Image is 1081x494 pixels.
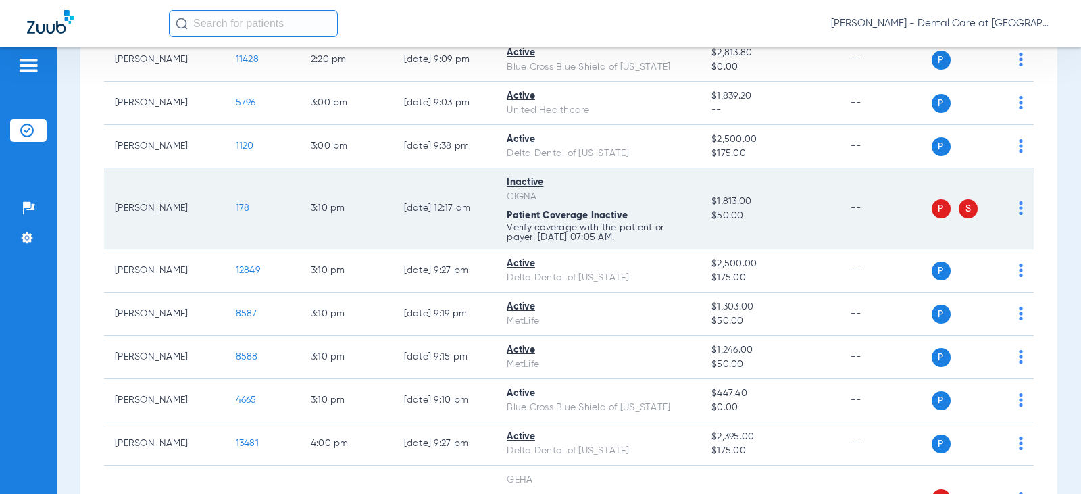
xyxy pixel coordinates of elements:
[393,125,497,168] td: [DATE] 9:38 PM
[932,348,951,367] span: P
[507,190,690,204] div: CIGNA
[104,39,225,82] td: [PERSON_NAME]
[300,82,393,125] td: 3:00 PM
[840,249,931,293] td: --
[507,271,690,285] div: Delta Dental of [US_STATE]
[1019,53,1023,66] img: group-dot-blue.svg
[1019,201,1023,215] img: group-dot-blue.svg
[393,336,497,379] td: [DATE] 9:15 PM
[1019,139,1023,153] img: group-dot-blue.svg
[27,10,74,34] img: Zuub Logo
[711,103,829,118] span: --
[507,60,690,74] div: Blue Cross Blue Shield of [US_STATE]
[18,57,39,74] img: hamburger-icon
[1019,437,1023,450] img: group-dot-blue.svg
[840,336,931,379] td: --
[176,18,188,30] img: Search Icon
[932,262,951,280] span: P
[840,422,931,466] td: --
[711,209,829,223] span: $50.00
[507,147,690,161] div: Delta Dental of [US_STATE]
[507,132,690,147] div: Active
[236,266,260,275] span: 12849
[840,39,931,82] td: --
[104,336,225,379] td: [PERSON_NAME]
[1019,96,1023,109] img: group-dot-blue.svg
[300,168,393,249] td: 3:10 PM
[300,379,393,422] td: 3:10 PM
[104,168,225,249] td: [PERSON_NAME]
[1019,307,1023,320] img: group-dot-blue.svg
[711,357,829,372] span: $50.00
[169,10,338,37] input: Search for patients
[711,132,829,147] span: $2,500.00
[393,39,497,82] td: [DATE] 9:09 PM
[393,293,497,336] td: [DATE] 9:19 PM
[507,387,690,401] div: Active
[711,314,829,328] span: $50.00
[711,257,829,271] span: $2,500.00
[104,293,225,336] td: [PERSON_NAME]
[300,336,393,379] td: 3:10 PM
[507,223,690,242] p: Verify coverage with the patient or payer. [DATE] 07:05 AM.
[507,314,690,328] div: MetLife
[300,249,393,293] td: 3:10 PM
[711,387,829,401] span: $447.40
[840,379,931,422] td: --
[1019,350,1023,364] img: group-dot-blue.svg
[104,82,225,125] td: [PERSON_NAME]
[711,195,829,209] span: $1,813.00
[711,444,829,458] span: $175.00
[507,444,690,458] div: Delta Dental of [US_STATE]
[393,422,497,466] td: [DATE] 9:27 PM
[300,293,393,336] td: 3:10 PM
[300,125,393,168] td: 3:00 PM
[507,401,690,415] div: Blue Cross Blue Shield of [US_STATE]
[711,46,829,60] span: $2,813.80
[104,249,225,293] td: [PERSON_NAME]
[711,430,829,444] span: $2,395.00
[236,55,259,64] span: 11428
[711,89,829,103] span: $1,839.20
[932,94,951,113] span: P
[932,137,951,156] span: P
[1019,393,1023,407] img: group-dot-blue.svg
[393,249,497,293] td: [DATE] 9:27 PM
[507,343,690,357] div: Active
[711,300,829,314] span: $1,303.00
[932,305,951,324] span: P
[711,60,829,74] span: $0.00
[840,293,931,336] td: --
[300,422,393,466] td: 4:00 PM
[236,309,257,318] span: 8587
[840,82,931,125] td: --
[507,473,690,487] div: GEHA
[507,176,690,190] div: Inactive
[507,300,690,314] div: Active
[236,141,254,151] span: 1120
[104,125,225,168] td: [PERSON_NAME]
[236,352,258,362] span: 8588
[507,211,628,220] span: Patient Coverage Inactive
[711,147,829,161] span: $175.00
[932,199,951,218] span: P
[236,203,250,213] span: 178
[236,439,259,448] span: 13481
[932,435,951,453] span: P
[300,39,393,82] td: 2:20 PM
[507,46,690,60] div: Active
[507,103,690,118] div: United Healthcare
[104,379,225,422] td: [PERSON_NAME]
[1019,264,1023,277] img: group-dot-blue.svg
[507,357,690,372] div: MetLife
[831,17,1054,30] span: [PERSON_NAME] - Dental Care at [GEOGRAPHIC_DATA]
[104,422,225,466] td: [PERSON_NAME]
[840,168,931,249] td: --
[393,82,497,125] td: [DATE] 9:03 PM
[932,51,951,70] span: P
[393,379,497,422] td: [DATE] 9:10 PM
[236,395,257,405] span: 4665
[932,391,951,410] span: P
[711,343,829,357] span: $1,246.00
[393,168,497,249] td: [DATE] 12:17 AM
